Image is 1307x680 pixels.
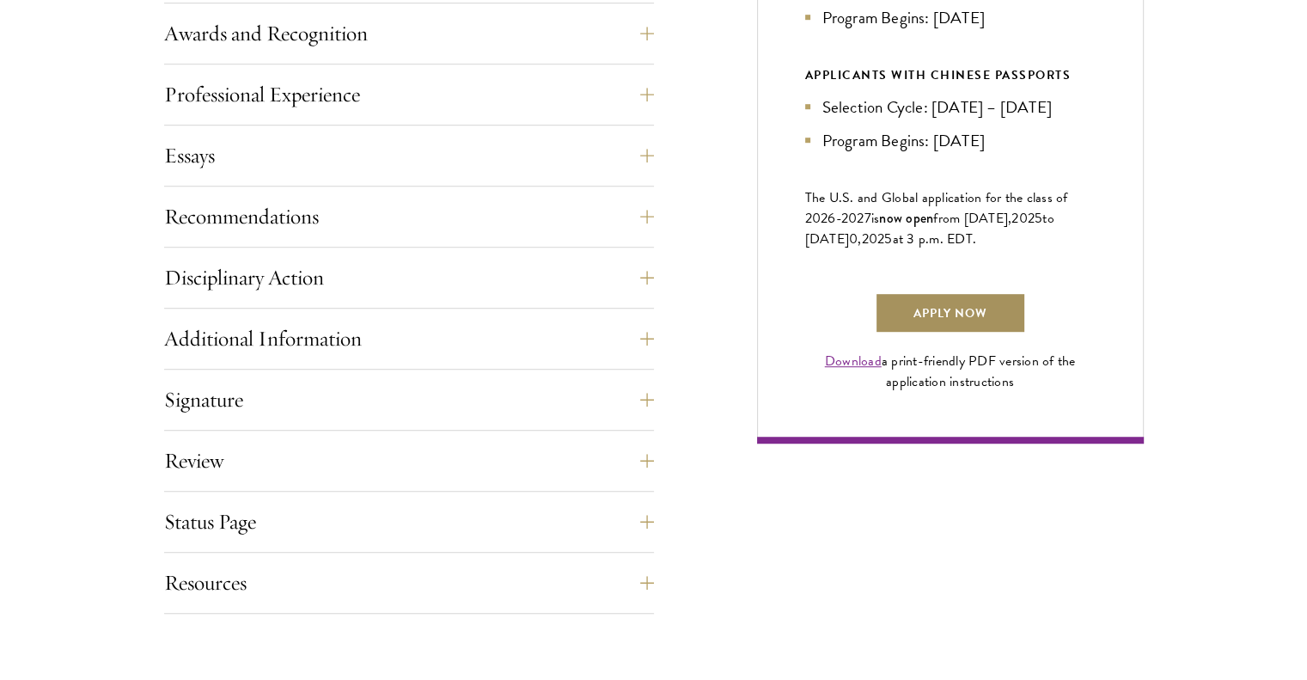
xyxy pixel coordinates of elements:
span: , [858,229,861,249]
li: Program Begins: [DATE] [805,5,1096,30]
span: 0 [849,229,858,249]
button: Disciplinary Action [164,257,654,298]
span: -202 [836,208,864,229]
span: 202 [862,229,885,249]
span: 5 [1035,208,1042,229]
button: Awards and Recognition [164,13,654,54]
a: Download [825,351,882,371]
li: Program Begins: [DATE] [805,128,1096,153]
div: APPLICANTS WITH CHINESE PASSPORTS [805,64,1096,86]
span: 5 [884,229,892,249]
button: Review [164,440,654,481]
span: The U.S. and Global application for the class of 202 [805,187,1068,229]
a: Apply Now [875,292,1026,334]
span: 7 [864,208,871,229]
button: Essays [164,135,654,176]
button: Professional Experience [164,74,654,115]
button: Signature [164,379,654,420]
span: is [871,208,880,229]
button: Recommendations [164,196,654,237]
div: a print-friendly PDF version of the application instructions [805,351,1096,392]
button: Additional Information [164,318,654,359]
span: 6 [828,208,835,229]
span: to [DATE] [805,208,1054,249]
span: from [DATE], [933,208,1011,229]
span: now open [879,208,933,228]
span: 202 [1011,208,1035,229]
button: Status Page [164,501,654,542]
span: at 3 p.m. EDT. [893,229,977,249]
li: Selection Cycle: [DATE] – [DATE] [805,95,1096,119]
button: Resources [164,562,654,603]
